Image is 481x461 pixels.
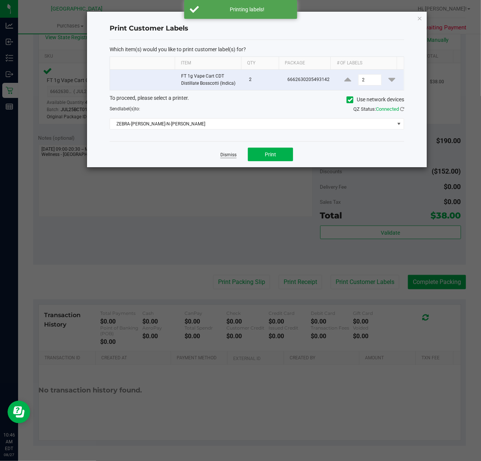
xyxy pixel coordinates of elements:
[244,70,283,90] td: 2
[104,94,410,105] div: To proceed, please select a printer.
[376,106,399,112] span: Connected
[241,57,279,70] th: Qty
[110,106,140,111] span: Send to:
[110,46,404,53] p: Which item(s) would you like to print customer label(s) for?
[110,24,404,34] h4: Print Customer Labels
[110,119,394,129] span: ZEBRA-[PERSON_NAME]-N-[PERSON_NAME]
[177,70,244,90] td: FT 1g Vape Cart CDT Distillate Bosscotti (Indica)
[283,70,336,90] td: 6662630205493142
[330,57,397,70] th: # of labels
[353,106,404,112] span: QZ Status:
[203,6,292,13] div: Printing labels!
[220,152,237,158] a: Dismiss
[8,401,30,423] iframe: Resource center
[279,57,331,70] th: Package
[175,57,241,70] th: Item
[248,148,293,161] button: Print
[347,96,404,104] label: Use network devices
[120,106,135,111] span: label(s)
[265,151,276,157] span: Print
